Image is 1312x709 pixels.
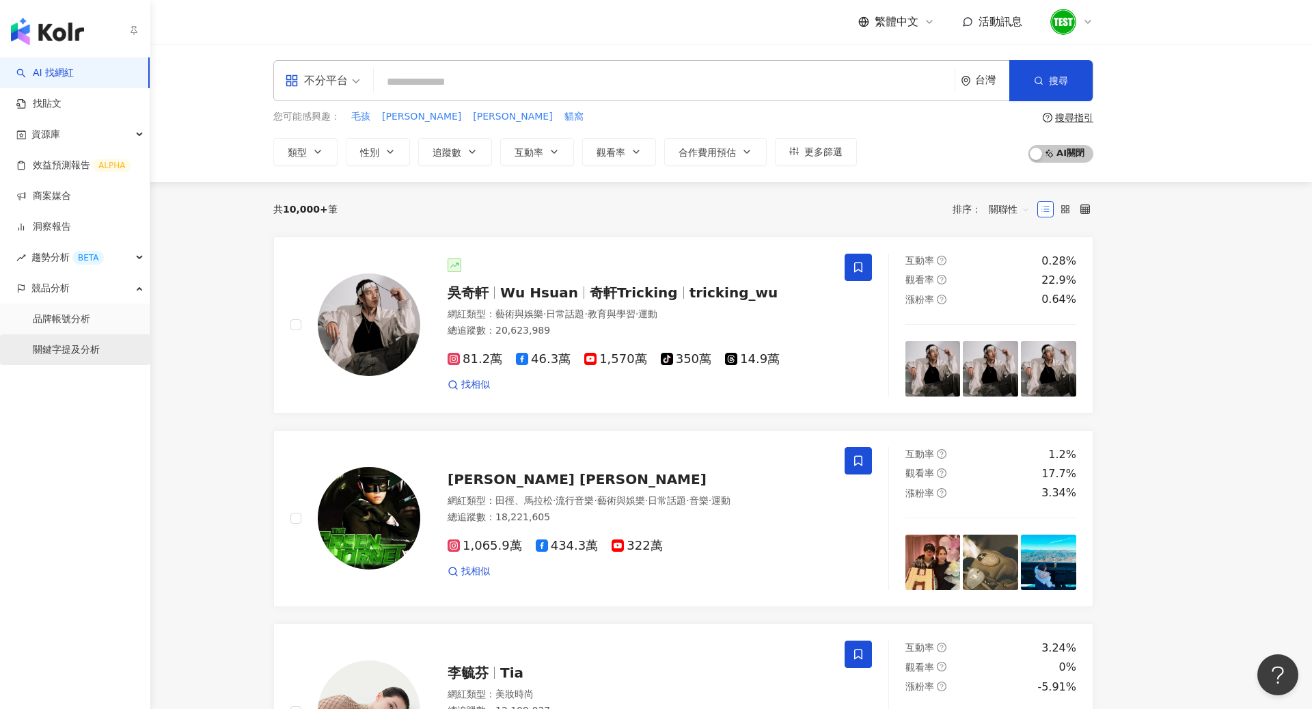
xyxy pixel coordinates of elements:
span: · [584,308,587,319]
span: 搜尋 [1049,75,1068,86]
button: [PERSON_NAME] [472,109,553,124]
div: 網紅類型 ： [448,688,828,701]
span: 您可能感興趣： [273,110,340,124]
span: 漲粉率 [905,487,934,498]
button: 類型 [273,138,338,165]
span: question-circle [937,682,946,691]
span: 日常話題 [648,495,686,506]
span: appstore [285,74,299,88]
span: environment [961,76,971,86]
span: 找相似 [461,565,490,578]
button: 性別 [346,138,410,165]
div: -5.91% [1037,680,1076,695]
span: 流行音樂 [556,495,594,506]
span: 美妝時尚 [495,688,534,699]
div: 台灣 [975,75,1009,86]
a: 品牌帳號分析 [33,312,90,326]
span: question-circle [937,488,946,498]
span: 46.3萬 [516,352,571,366]
a: searchAI 找網紅 [16,66,74,80]
a: 洞察報告 [16,220,71,234]
div: 17.7% [1041,466,1076,481]
button: [PERSON_NAME] [381,109,462,124]
span: 觀看率 [597,147,625,158]
span: 繁體中文 [875,14,918,29]
span: 漲粉率 [905,294,934,305]
span: Tia [500,665,523,681]
button: 更多篩選 [775,138,857,165]
div: 總追蹤數 ： 20,623,989 [448,324,828,338]
span: · [635,308,638,319]
span: 322萬 [612,539,662,553]
div: 3.34% [1041,485,1076,500]
span: · [553,495,556,506]
a: 找貼文 [16,97,61,111]
div: 3.24% [1041,641,1076,656]
div: 0% [1059,660,1076,675]
img: post-image [1021,341,1076,397]
span: 競品分析 [31,273,70,304]
span: 活動訊息 [979,15,1022,28]
div: 搜尋指引 [1055,112,1093,123]
span: 更多篩選 [804,146,843,157]
span: 10,000+ [283,204,328,215]
span: 毛孩 [351,110,370,124]
span: 關聯性 [989,198,1030,220]
img: post-image [905,341,961,397]
button: 貓窩 [564,109,584,124]
div: 總追蹤數 ： 18,221,605 [448,511,828,524]
div: 1.2% [1048,447,1076,462]
span: question-circle [937,256,946,265]
span: rise [16,253,26,263]
img: KOL Avatar [318,273,420,376]
span: 趨勢分析 [31,242,104,273]
span: 互動率 [905,642,934,653]
a: 找相似 [448,378,490,392]
div: BETA [72,251,104,265]
span: 性別 [360,147,379,158]
span: Wu Hsuan [500,284,578,301]
span: [PERSON_NAME] [382,110,461,124]
span: 李毓芬 [448,665,489,681]
span: 資源庫 [31,119,60,150]
div: 網紅類型 ： [448,494,828,508]
span: 運動 [711,495,730,506]
button: 追蹤數 [418,138,492,165]
span: 音樂 [689,495,709,506]
span: 日常話題 [546,308,584,319]
span: 1,065.9萬 [448,539,522,553]
div: 網紅類型 ： [448,308,828,321]
span: 14.9萬 [725,352,780,366]
a: 商案媒合 [16,189,71,203]
a: 找相似 [448,565,490,578]
span: question-circle [937,662,946,671]
span: question-circle [937,468,946,478]
span: question-circle [937,295,946,304]
img: post-image [905,535,961,590]
img: logo [11,18,84,45]
iframe: Help Scout Beacon - Open [1257,654,1298,695]
span: 434.3萬 [536,539,599,553]
span: 互動率 [905,449,934,459]
button: 搜尋 [1009,60,1093,101]
span: · [709,495,711,506]
span: 藝術與娛樂 [495,308,543,319]
span: 互動率 [905,255,934,266]
span: tricking_wu [689,284,778,301]
span: [PERSON_NAME] [PERSON_NAME] [448,471,707,487]
span: 田徑、馬拉松 [495,495,553,506]
div: 0.28% [1041,254,1076,269]
span: · [543,308,546,319]
div: 不分平台 [285,70,348,92]
span: 觀看率 [905,468,934,479]
span: 1,570萬 [584,352,647,366]
span: · [594,495,597,506]
img: unnamed.png [1050,9,1076,35]
span: 漲粉率 [905,681,934,692]
span: 追蹤數 [433,147,461,158]
span: · [686,495,689,506]
img: post-image [1021,535,1076,590]
span: question-circle [937,449,946,459]
span: [PERSON_NAME] [473,110,552,124]
span: 貓窩 [564,110,584,124]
